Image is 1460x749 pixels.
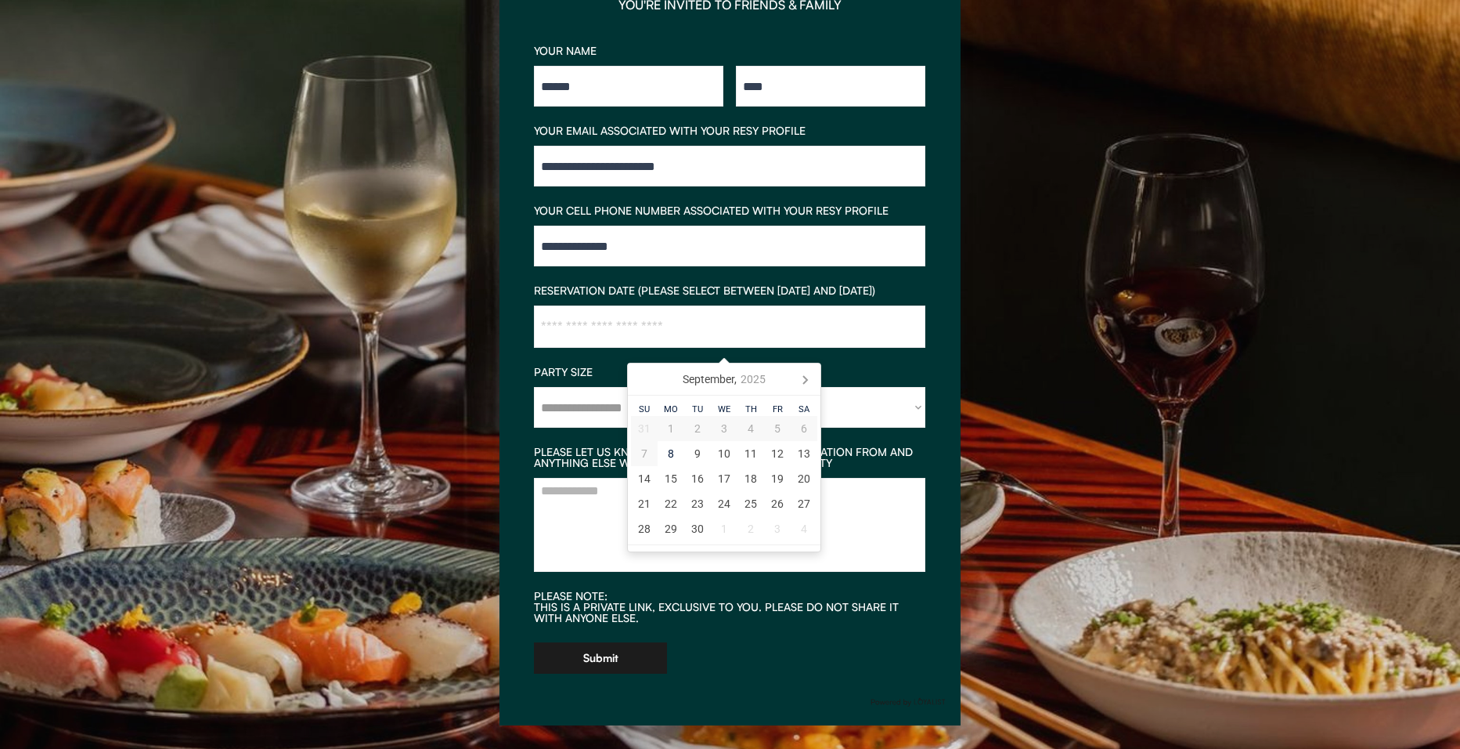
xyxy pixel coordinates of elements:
div: 1 [711,516,737,541]
div: Tu [684,405,711,414]
div: YOUR NAME [534,45,925,56]
div: PLEASE LET US KNOW WHO YOU RECEIVED YOUR INVITATION FROM AND ANYTHING ELSE WE NEED TO KNOW ABOUT ... [534,447,925,469]
div: 14 [631,466,658,491]
div: 11 [737,441,764,466]
i: 2025 [741,374,766,385]
div: 18 [737,466,764,491]
div: Submit [583,653,618,664]
div: 23 [684,491,711,516]
div: 15 [658,466,684,491]
div: 1 [658,416,684,441]
div: PARTY SIZE [534,367,925,378]
div: 29 [658,516,684,541]
div: 7 [631,441,658,466]
div: 19 [764,466,791,491]
div: 3 [711,416,737,441]
div: 3 [764,516,791,541]
div: 2 [737,516,764,541]
div: September, [676,367,771,392]
div: 22 [658,491,684,516]
div: Sa [791,405,817,414]
div: 25 [737,491,764,516]
div: 28 [631,516,658,541]
div: 9 [684,441,711,466]
div: 31 [631,416,658,441]
div: We [711,405,737,414]
div: 13 [791,441,817,466]
div: 26 [764,491,791,516]
div: 30 [684,516,711,541]
div: Th [737,405,764,414]
div: 20 [791,466,817,491]
div: Mo [658,405,684,414]
div: Fr [764,405,791,414]
div: PLEASE NOTE: THIS IS A PRIVATE LINK, EXCLUSIVE TO YOU. PLEASE DO NOT SHARE IT WITH ANYONE ELSE. [534,591,925,624]
div: Su [631,405,658,414]
div: 21 [631,491,658,516]
div: 17 [711,466,737,491]
div: YOUR EMAIL ASSOCIATED WITH YOUR RESY PROFILE [534,125,925,136]
div: 24 [711,491,737,516]
img: Group%2048096278.svg [871,694,945,710]
div: 16 [684,466,711,491]
div: YOUR CELL PHONE NUMBER ASSOCIATED WITH YOUR RESY PROFILE [534,205,925,216]
div: 8 [658,441,684,466]
div: 4 [791,516,817,541]
div: 27 [791,491,817,516]
div: 10 [711,441,737,466]
div: RESERVATION DATE (PLEASE SELECT BETWEEN [DATE] AND [DATE]) [534,285,925,296]
div: 12 [764,441,791,466]
div: 5 [764,416,791,441]
div: 2 [684,416,711,441]
div: 6 [791,416,817,441]
div: 4 [737,416,764,441]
